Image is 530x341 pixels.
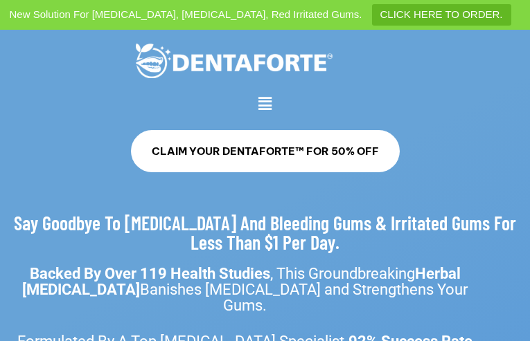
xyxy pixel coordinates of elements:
span: CLAIM YOUR DENTAFORTE™ FOR 50% OFF [152,144,379,158]
a: CLAIM YOUR DENTAFORTE™ FOR 50% OFF [131,130,400,172]
a: CLICK HERE TO ORDER. [372,4,511,26]
h2: Say Goodbye To [MEDICAL_DATA] And Bleeding Gums & Irritated Gums For Less Than $1 Per Day. [14,213,516,252]
p: , This Groundbreaking Banishes [MEDICAL_DATA] and Strengthens Your Gums. [14,266,476,313]
strong: Backed By Over 119 Health Studies [30,265,270,282]
strong: Herbal [MEDICAL_DATA] [22,265,461,298]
